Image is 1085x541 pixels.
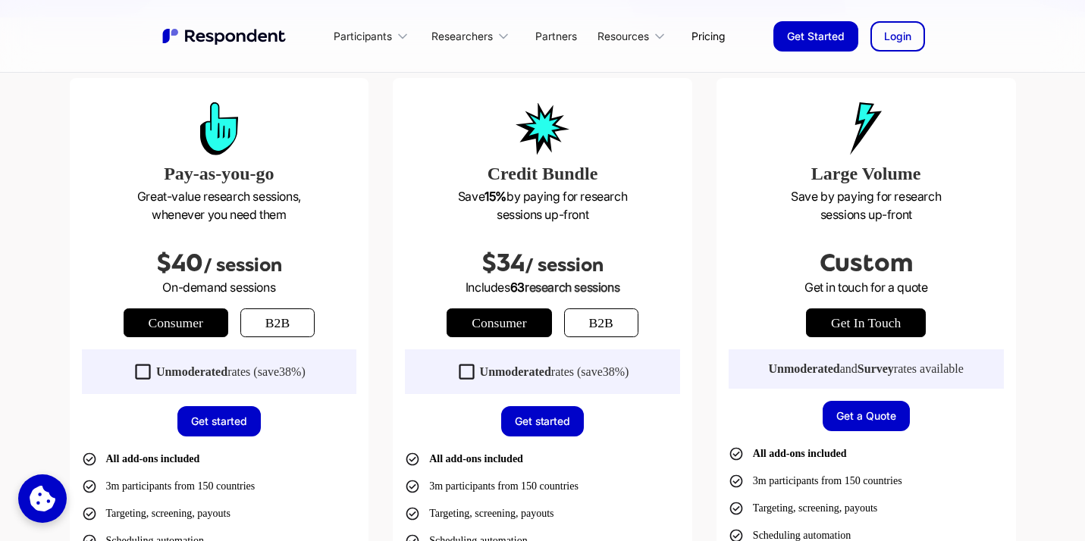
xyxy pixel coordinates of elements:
[156,364,306,380] div: rates (save )
[240,308,315,337] a: b2b
[431,29,493,44] div: Researchers
[82,503,230,524] li: Targeting, screening, payouts
[82,278,357,296] p: On-demand sessions
[484,189,506,204] strong: 15%
[422,18,522,54] div: Researchers
[525,255,604,276] span: / session
[177,406,261,436] a: Get started
[769,362,840,375] strong: Unmoderated
[523,18,589,54] a: Partners
[447,308,551,337] a: Consumer
[525,280,619,295] span: research sessions
[597,29,649,44] div: Resources
[501,406,585,436] a: Get started
[820,249,913,277] span: Custom
[405,476,579,497] li: 3m participants from 150 countries
[753,448,847,459] strong: All add-ons included
[82,187,357,224] p: Great-value research sessions, whenever you need them
[603,365,625,378] span: 38%
[156,249,203,277] span: $40
[405,187,680,224] p: Save by paying for research sessions up-front
[334,29,392,44] div: Participants
[82,160,357,187] h3: Pay-as-you-go
[405,503,553,524] li: Targeting, screening, payouts
[729,471,902,492] li: 3m participants from 150 countries
[161,27,290,46] a: home
[161,27,290,46] img: Untitled UI logotext
[480,364,629,380] div: rates (save )
[769,361,964,377] div: and rates available
[870,21,925,52] a: Login
[806,308,926,337] a: get in touch
[679,18,737,54] a: Pricing
[773,21,858,52] a: Get Started
[480,365,551,378] strong: Unmoderated
[405,278,680,296] p: Includes
[729,278,1004,296] p: Get in touch for a quote
[124,308,228,337] a: Consumer
[82,476,256,497] li: 3m participants from 150 countries
[823,401,910,431] a: Get a Quote
[429,453,523,464] strong: All add-ons included
[405,160,680,187] h3: Credit Bundle
[481,249,525,277] span: $34
[203,255,282,276] span: / session
[729,187,1004,224] p: Save by paying for research sessions up-front
[106,453,200,464] strong: All add-ons included
[156,365,227,378] strong: Unmoderated
[564,308,638,337] a: b2b
[325,18,422,54] div: Participants
[589,18,679,54] div: Resources
[279,365,301,378] span: 38%
[510,280,525,295] span: 63
[729,498,877,519] li: Targeting, screening, payouts
[729,160,1004,187] h3: Large Volume
[858,362,894,375] strong: Survey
